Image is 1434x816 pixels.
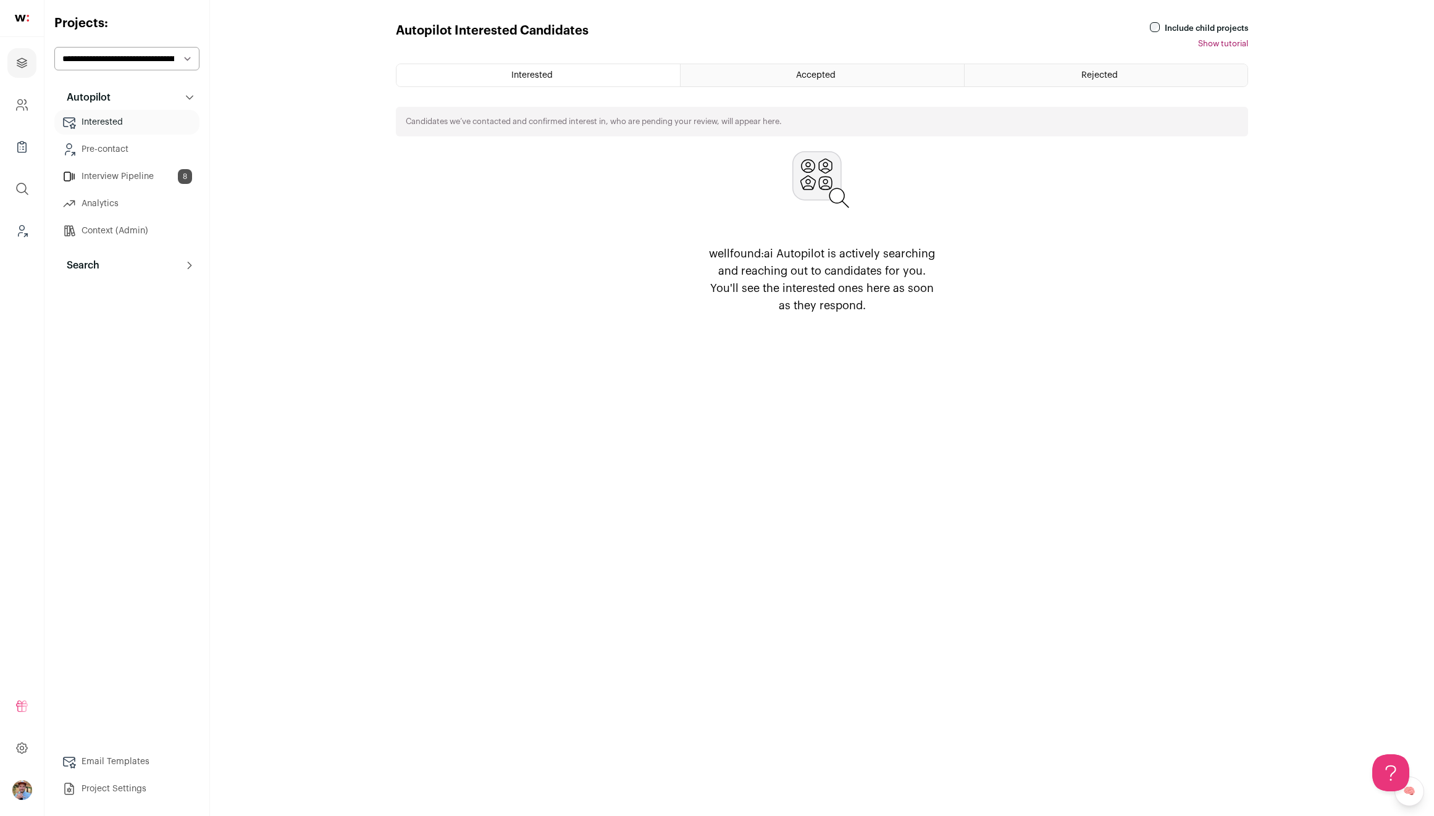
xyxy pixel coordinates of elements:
[965,64,1247,86] a: Rejected
[7,216,36,246] a: Leads (Backoffice)
[7,90,36,120] a: Company and ATS Settings
[12,780,32,800] button: Open dropdown
[59,258,99,273] p: Search
[1198,39,1248,49] button: Show tutorial
[54,110,199,135] a: Interested
[12,780,32,800] img: 7975094-medium_jpg
[396,22,589,49] h1: Autopilot Interested Candidates
[7,48,36,78] a: Projects
[178,169,192,184] span: 8
[796,71,836,80] span: Accepted
[406,117,782,127] p: Candidates we’ve contacted and confirmed interest in, who are pending your review, will appear here.
[54,776,199,801] a: Project Settings
[703,245,941,314] p: wellfound:ai Autopilot is actively searching and reaching out to candidates for you. You'll see t...
[7,132,36,162] a: Company Lists
[1394,776,1424,806] a: 🧠
[511,71,553,80] span: Interested
[15,15,29,22] img: wellfound-shorthand-0d5821cbd27db2630d0214b213865d53afaa358527fdda9d0ea32b1df1b89c2c.svg
[54,85,199,110] button: Autopilot
[54,253,199,278] button: Search
[54,749,199,774] a: Email Templates
[59,90,111,105] p: Autopilot
[54,219,199,243] a: Context (Admin)
[1081,71,1118,80] span: Rejected
[54,137,199,162] a: Pre-contact
[1165,23,1248,33] label: Include child projects
[681,64,963,86] a: Accepted
[54,164,199,189] a: Interview Pipeline8
[54,191,199,216] a: Analytics
[54,15,199,32] h2: Projects:
[1372,754,1409,791] iframe: Help Scout Beacon - Open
